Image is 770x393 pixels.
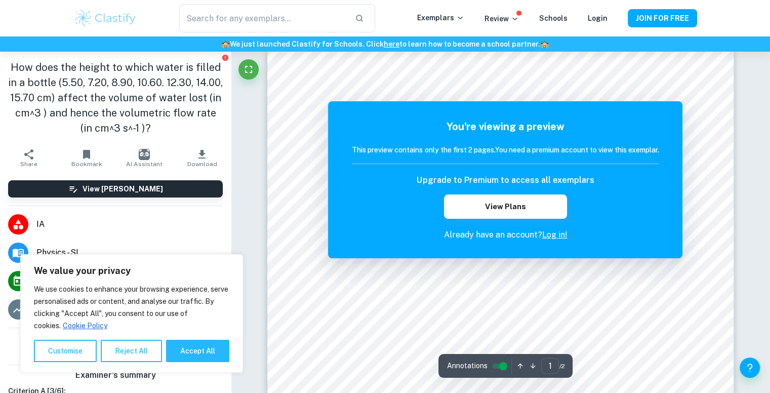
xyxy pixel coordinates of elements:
[34,283,229,332] p: We use cookies to enhance your browsing experience, serve personalised ads or content, and analys...
[221,40,230,48] span: 🏫
[352,119,659,134] h5: You're viewing a preview
[238,59,259,80] button: Fullscreen
[384,40,399,48] a: here
[179,4,346,32] input: Search for any exemplars...
[58,144,115,172] button: Bookmark
[444,194,566,219] button: View Plans
[83,183,163,194] h6: View [PERSON_NAME]
[166,340,229,362] button: Accept All
[542,230,567,240] a: Log in!
[115,144,173,172] button: AI Assistant
[447,361,487,371] span: Annotations
[101,340,162,362] button: Reject All
[740,358,760,378] button: Help and Feedback
[221,54,229,61] button: Report issue
[34,265,229,277] p: We value your privacy
[71,161,102,168] span: Bookmark
[187,161,217,168] span: Download
[484,13,519,24] p: Review
[4,369,227,381] h6: Examiner's summary
[588,14,607,22] a: Login
[139,149,150,160] img: AI Assistant
[34,340,97,362] button: Customise
[8,180,223,198] button: View [PERSON_NAME]
[126,161,163,168] span: AI Assistant
[173,144,231,172] button: Download
[36,218,223,230] span: IA
[559,362,564,371] span: / 2
[352,144,659,155] h6: This preview contains only the first 2 pages. You need a premium account to view this exemplar.
[417,12,464,23] p: Exemplars
[20,161,37,168] span: Share
[2,38,768,50] h6: We just launched Clastify for Schools. Click to learn how to become a school partner.
[539,14,568,22] a: Schools
[20,254,243,373] div: We value your privacy
[8,60,223,136] h1: How does the height to which water is filled in a bottle (5.50, 7.20, 8.90, 10.60. 12.30, 14.00, ...
[36,247,223,259] span: Physics - SL
[62,321,108,330] a: Cookie Policy
[352,229,659,241] p: Already have an account?
[417,174,594,186] h6: Upgrade to Premium to access all exemplars
[73,8,138,28] img: Clastify logo
[540,40,549,48] span: 🏫
[628,9,697,27] button: JOIN FOR FREE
